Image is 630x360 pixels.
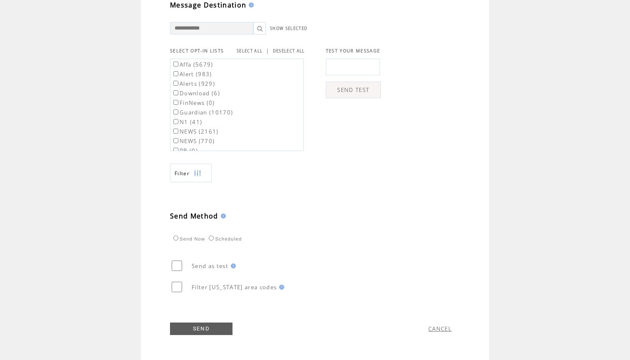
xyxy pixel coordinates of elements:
[170,164,212,182] a: Filter
[266,47,269,55] span: |
[207,236,242,241] label: Scheduled
[173,129,178,134] input: NEWS (2161)
[172,109,233,116] label: Guardian (10170)
[175,170,190,177] span: Show filters
[173,81,178,86] input: Alerts (929)
[192,262,228,270] span: Send as test
[170,323,232,335] a: SEND
[173,138,178,143] input: NEWS (770)
[172,147,198,154] label: RB (0)
[173,71,178,76] input: Alert (983)
[326,48,380,54] span: TEST YOUR MESSAGE
[170,211,218,221] span: Send Method
[273,48,305,54] a: DESELECT ALL
[173,109,178,114] input: Guardian (10170)
[173,100,178,105] input: FinNews (0)
[172,61,213,68] label: Affa (5679)
[218,214,226,218] img: help.gif
[173,236,178,241] input: Send Now
[277,285,284,290] img: help.gif
[192,283,277,291] span: Filter [US_STATE] area codes
[172,70,212,78] label: Alert (983)
[172,89,220,97] label: Download (6)
[173,62,178,67] input: Affa (5679)
[228,263,236,268] img: help.gif
[172,99,215,107] label: FinNews (0)
[173,119,178,124] input: N1 (41)
[171,236,205,241] label: Send Now
[428,325,452,333] a: CANCEL
[326,82,381,98] a: SEND TEST
[172,80,215,87] label: Alerts (929)
[270,26,307,31] a: SHOW SELECTED
[170,48,224,54] span: SELECT OPT-IN LISTS
[246,2,254,7] img: help.gif
[170,0,246,10] span: Message Destination
[172,118,202,126] label: N1 (41)
[194,164,201,183] img: filters.png
[209,236,214,241] input: Scheduled
[172,128,219,135] label: NEWS (2161)
[172,137,215,145] label: NEWS (770)
[237,48,262,54] a: SELECT ALL
[173,148,178,153] input: RB (0)
[173,90,178,95] input: Download (6)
